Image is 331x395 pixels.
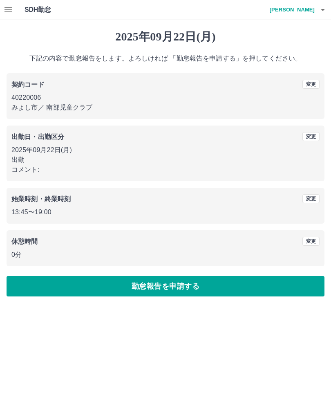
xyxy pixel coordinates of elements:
[11,103,320,112] p: みよし市 ／ 南部児童クラブ
[11,93,320,103] p: 40220006
[7,276,324,296] button: 勤怠報告を申請する
[11,81,45,88] b: 契約コード
[11,165,320,175] p: コメント:
[11,133,64,140] b: 出勤日・出勤区分
[11,250,320,260] p: 0分
[302,237,320,246] button: 変更
[11,195,71,202] b: 始業時刻・終業時刻
[11,145,320,155] p: 2025年09月22日(月)
[7,30,324,44] h1: 2025年09月22日(月)
[302,80,320,89] button: 変更
[302,194,320,203] button: 変更
[11,238,38,245] b: 休憩時間
[11,207,320,217] p: 13:45 〜 19:00
[302,132,320,141] button: 変更
[7,54,324,63] p: 下記の内容で勤怠報告をします。よろしければ 「勤怠報告を申請する」を押してください。
[11,155,320,165] p: 出勤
